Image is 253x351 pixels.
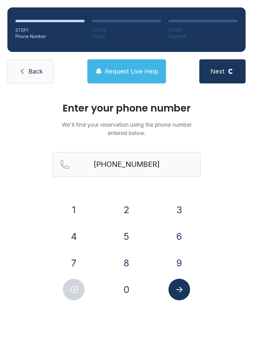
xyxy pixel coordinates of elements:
[52,152,201,177] input: Reservation phone number
[63,252,85,274] button: 7
[105,67,158,76] span: Request Live Help
[63,199,85,221] button: 1
[116,252,137,274] button: 8
[92,27,161,33] div: STEP 2
[210,67,225,76] span: Next
[15,27,85,33] div: STEP 1
[168,279,190,300] button: Submit lookup form
[168,252,190,274] button: 9
[116,199,137,221] button: 2
[63,226,85,247] button: 4
[116,226,137,247] button: 5
[52,103,201,113] h1: Enter your phone number
[63,279,85,300] button: Delete number
[116,279,137,300] button: 0
[52,121,201,137] p: We'll find your reservation using the phone number entered below.
[28,67,43,76] span: Back
[92,33,161,40] div: Details
[168,33,238,40] div: Payment
[168,199,190,221] button: 3
[15,33,85,40] div: Phone Number
[168,27,238,33] div: STEP 3
[168,226,190,247] button: 6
